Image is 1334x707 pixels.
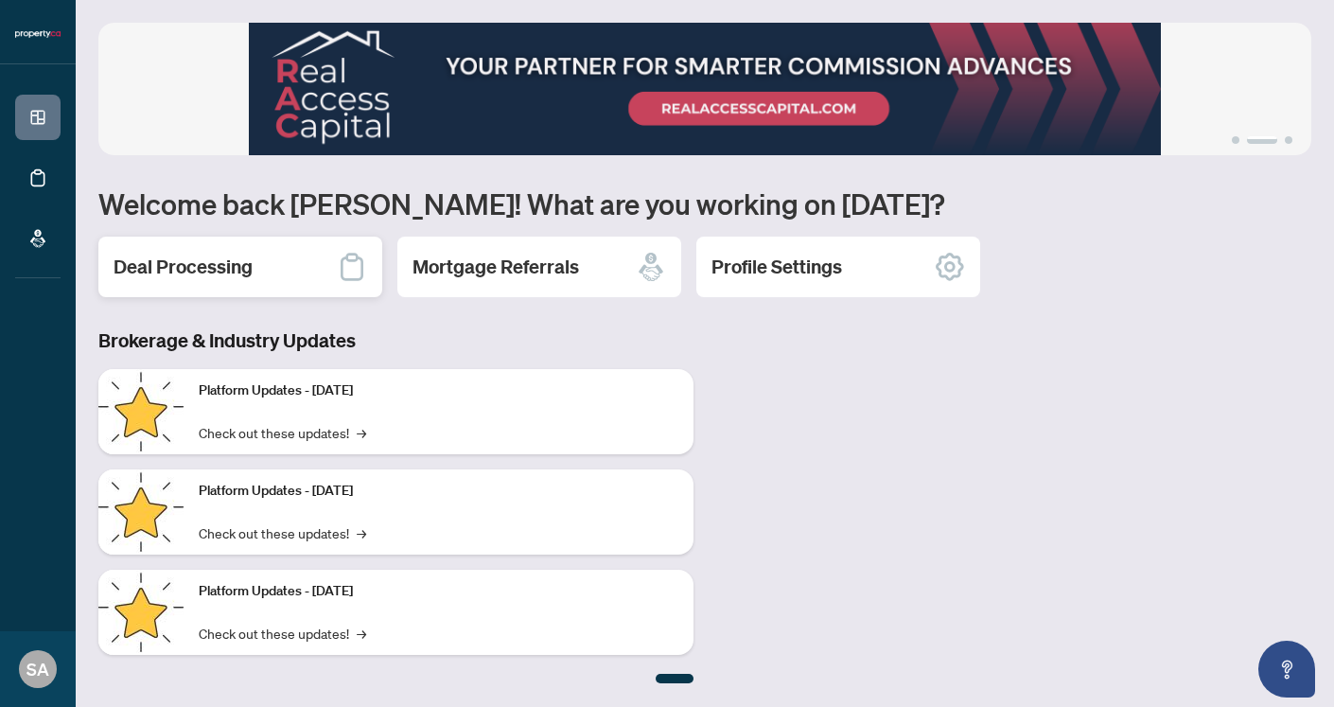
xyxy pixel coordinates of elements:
h2: Deal Processing [114,254,253,280]
button: Open asap [1258,641,1315,698]
h1: Welcome back [PERSON_NAME]! What are you working on [DATE]? [98,186,1311,221]
img: Slide 1 [98,23,1311,155]
button: 1 [1232,136,1239,144]
a: Check out these updates!→ [199,422,366,443]
img: Platform Updates - June 23, 2025 [98,570,184,655]
img: logo [15,28,61,40]
span: → [357,522,366,543]
a: Check out these updates!→ [199,623,366,644]
h3: Brokerage & Industry Updates [98,327,693,354]
a: Check out these updates!→ [199,522,366,543]
p: Platform Updates - [DATE] [199,380,678,401]
button: 2 [1247,136,1277,144]
button: 3 [1285,136,1292,144]
h2: Profile Settings [711,254,842,280]
img: Platform Updates - July 8, 2025 [98,469,184,555]
img: Platform Updates - July 21, 2025 [98,369,184,454]
h2: Mortgage Referrals [412,254,579,280]
span: → [357,623,366,644]
span: → [357,422,366,443]
p: Platform Updates - [DATE] [199,581,678,602]
p: Platform Updates - [DATE] [199,481,678,502]
span: SA [26,656,49,682]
